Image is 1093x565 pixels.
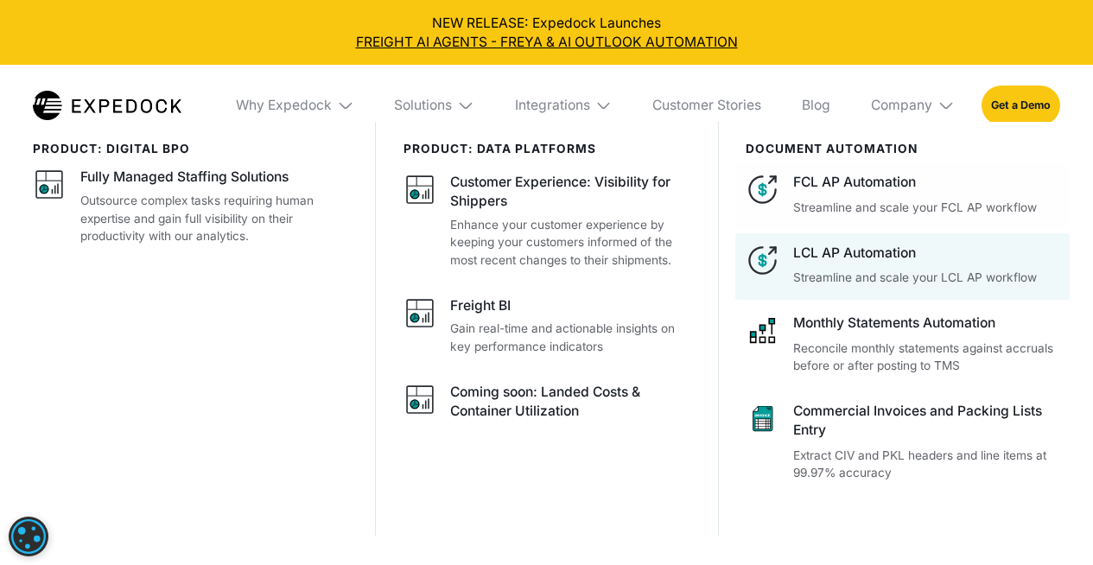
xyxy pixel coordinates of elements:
[857,65,968,146] div: Company
[746,142,1060,156] div: document automation
[404,173,691,269] a: Customer Experience: Visibility for ShippersEnhance your customer experience by keeping your cust...
[222,65,367,146] div: Why Expedock
[1007,482,1093,565] iframe: Chat Widget
[793,173,1060,192] div: FCL AP Automation
[450,296,511,315] div: Freight BI
[793,402,1060,440] div: Commercial Invoices and Packing Lists Entry
[80,192,348,245] p: Outsource complex tasks requiring human expertise and gain full visibility on their productivity ...
[793,447,1060,482] p: Extract CIV and PKL headers and line items at 99.97% accuracy
[404,383,691,426] a: Coming soon: Landed Costs & Container Utilization
[14,33,1080,52] a: FREIGHT AI AGENTS - FREYA & AI OUTLOOK AUTOMATION
[982,86,1060,124] a: Get a Demo
[639,65,775,146] a: Customer Stories
[450,216,690,270] p: Enhance your customer experience by keeping your customers informed of the most recent changes to...
[871,97,932,114] div: Company
[1007,482,1093,565] div: Chat-widget
[450,383,690,421] div: Coming soon: Landed Costs & Container Utilization
[501,65,626,146] div: Integrations
[515,97,590,114] div: Integrations
[14,14,1080,52] div: NEW RELEASE: Expedock Launches
[236,97,332,114] div: Why Expedock
[746,402,1060,482] a: Commercial Invoices and Packing Lists EntryExtract CIV and PKL headers and line items at 99.97% a...
[404,142,691,156] div: PRODUCT: data platforms
[793,340,1060,375] p: Reconcile monthly statements against accruals before or after posting to TMS
[33,168,348,244] a: Fully Managed Staffing SolutionsOutsource complex tasks requiring human expertise and gain full v...
[746,173,1060,216] a: FCL AP AutomationStreamline and scale your FCL AP workflow
[793,314,1060,333] div: Monthly Statements Automation
[404,296,691,356] a: Freight BIGain real-time and actionable insights on key performance indicators
[746,244,1060,287] a: LCL AP AutomationStreamline and scale your LCL AP workflow
[746,314,1060,375] a: Monthly Statements AutomationReconcile monthly statements against accruals before or after postin...
[789,65,844,146] a: Blog
[793,199,1060,217] p: Streamline and scale your FCL AP workflow
[394,97,452,114] div: Solutions
[80,168,289,187] div: Fully Managed Staffing Solutions
[381,65,488,146] div: Solutions
[450,320,690,355] p: Gain real-time and actionable insights on key performance indicators
[450,173,690,211] div: Customer Experience: Visibility for Shippers
[793,244,1060,263] div: LCL AP Automation
[33,142,348,156] div: product: digital bpo
[793,269,1060,287] p: Streamline and scale your LCL AP workflow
